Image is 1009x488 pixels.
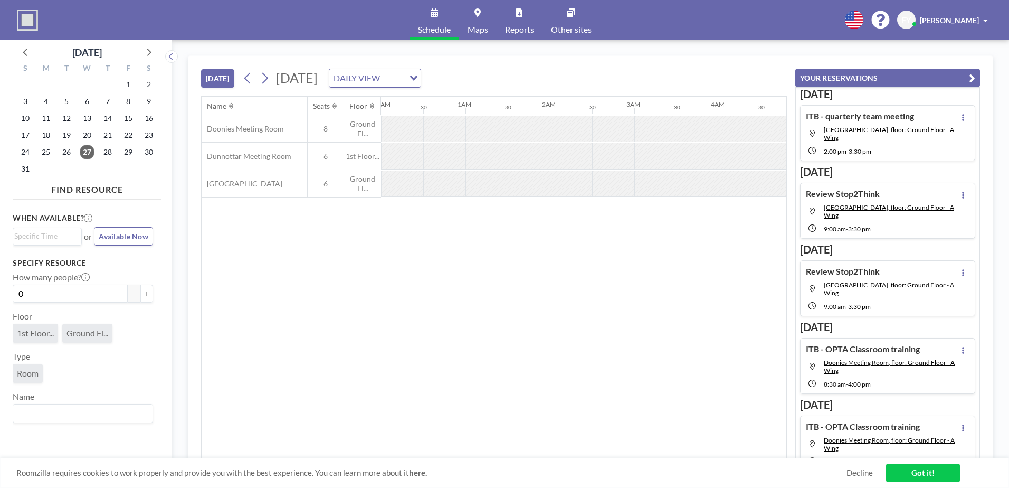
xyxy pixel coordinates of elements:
span: Sunday, August 31, 2025 [18,162,33,176]
span: 6 [308,152,344,161]
a: here. [409,468,427,477]
h4: ITB - OPTA Classroom training [806,344,920,354]
span: - [846,303,848,311]
div: F [118,62,138,76]
span: Tuesday, August 19, 2025 [59,128,74,143]
div: S [15,62,36,76]
h4: FIND RESOURCE [13,180,161,195]
span: Room [17,368,39,379]
span: Sunday, August 10, 2025 [18,111,33,126]
span: Friday, August 1, 2025 [121,77,136,92]
div: 30 [674,104,680,111]
span: Monday, August 25, 2025 [39,145,53,159]
label: How many people? [13,272,90,283]
div: 30 [421,104,427,111]
div: [DATE] [72,45,102,60]
span: Doonies Meeting Room [202,124,284,134]
label: Type [13,351,30,362]
div: Seats [313,101,330,111]
h3: [DATE] [800,321,975,334]
div: S [138,62,159,76]
button: + [140,285,153,303]
span: Wednesday, August 13, 2025 [80,111,94,126]
h4: Review Stop2Think [806,189,880,199]
span: 9:00 AM [824,225,846,233]
span: Loirston Meeting Room, floor: Ground Floor - A Wing [824,281,954,297]
div: 1AM [458,100,471,108]
h4: ITB - OPTA Classroom training [806,421,920,432]
span: 4:00 PM [848,380,871,388]
div: M [36,62,56,76]
span: Sunday, August 3, 2025 [18,94,33,109]
span: Thursday, August 21, 2025 [100,128,115,143]
span: 3:30 PM [848,225,871,233]
label: Floor [13,311,32,322]
h4: ITB - quarterly team meeting [806,111,914,121]
span: 1st Floor... [17,328,54,339]
span: Schedule [418,25,451,34]
div: 30 [758,104,765,111]
span: Sunday, August 24, 2025 [18,145,33,159]
a: Got it! [886,464,960,482]
span: Tuesday, August 26, 2025 [59,145,74,159]
button: Available Now [94,227,153,246]
span: Available Now [99,232,148,241]
div: T [56,62,77,76]
span: 1st Floor... [344,152,381,161]
input: Search for option [14,230,75,242]
div: Floor [349,101,367,111]
span: Ground Fl... [344,119,381,138]
span: 6 [308,179,344,189]
span: Other sites [551,25,592,34]
span: Friday, August 29, 2025 [121,145,136,159]
span: Saturday, August 2, 2025 [141,77,156,92]
span: Sunday, August 17, 2025 [18,128,33,143]
input: Search for option [14,407,147,420]
div: 4AM [711,100,725,108]
h3: [DATE] [800,398,975,411]
span: Saturday, August 16, 2025 [141,111,156,126]
span: Doonies Meeting Room, floor: Ground Floor - A Wing [824,436,955,452]
span: Friday, August 8, 2025 [121,94,136,109]
div: 12AM [373,100,391,108]
button: YOUR RESERVATIONS [795,69,980,87]
button: [DATE] [201,69,234,88]
span: Saturday, August 23, 2025 [141,128,156,143]
div: 2AM [542,100,556,108]
h3: [DATE] [800,88,975,101]
span: Doonies Meeting Room, floor: Ground Floor - A Wing [824,359,955,374]
span: Dunnottar Meeting Room [202,152,291,161]
label: Name [13,391,34,402]
div: W [77,62,98,76]
a: Decline [846,468,873,478]
span: 3:30 PM [848,303,871,311]
span: 9:00 AM [824,303,846,311]
span: Maps [468,25,488,34]
span: FY [902,15,911,25]
div: Name [207,101,226,111]
h3: [DATE] [800,165,975,179]
div: T [97,62,118,76]
h3: Specify resource [13,258,153,268]
span: [GEOGRAPHIC_DATA] [202,179,282,189]
span: - [846,380,848,388]
span: Friday, August 22, 2025 [121,128,136,143]
span: or [84,231,92,242]
span: [PERSON_NAME] [920,16,979,25]
span: Saturday, August 9, 2025 [141,94,156,109]
span: Monday, August 18, 2025 [39,128,53,143]
span: 2:00 PM [824,147,846,155]
div: 30 [505,104,511,111]
span: - [846,225,848,233]
button: - [128,285,140,303]
h4: Review Stop2Think [806,266,880,277]
span: 8:30 AM [824,380,846,388]
span: Wednesday, August 6, 2025 [80,94,94,109]
div: Search for option [329,69,421,87]
span: Loirston Meeting Room, floor: Ground Floor - A Wing [824,126,954,142]
span: Thursday, August 28, 2025 [100,145,115,159]
span: 3:30 PM [849,147,871,155]
span: Thursday, August 7, 2025 [100,94,115,109]
span: Monday, August 11, 2025 [39,111,53,126]
div: 30 [589,104,596,111]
